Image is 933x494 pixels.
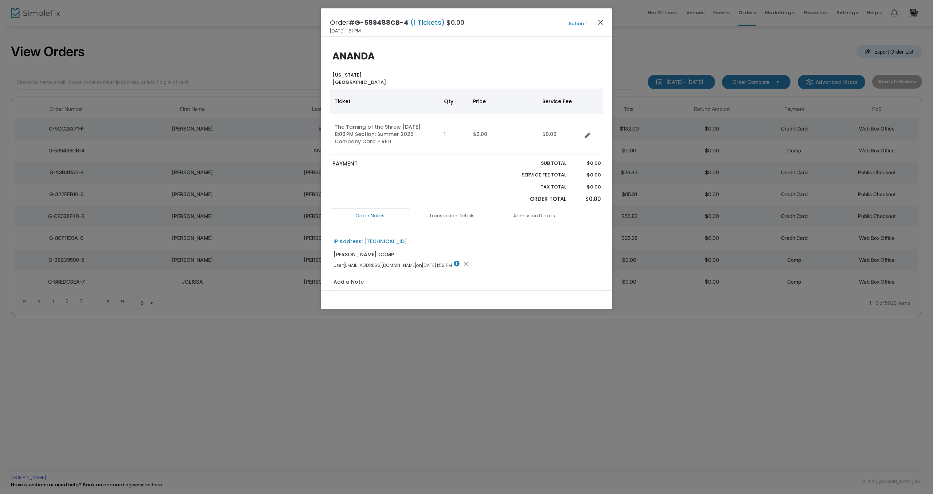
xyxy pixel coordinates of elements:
span: [DATE] 1:51 PM [330,27,361,35]
b: [US_STATE] [GEOGRAPHIC_DATA] [332,71,386,86]
h4: Order# $0.00 [330,17,464,27]
a: Admission Details [494,208,574,223]
td: 1 [440,114,469,155]
th: Ticket [330,89,440,114]
p: Service Fee Total [504,171,566,179]
th: Price [469,89,538,114]
span: (1 Tickets) [409,18,446,27]
th: Qty [440,89,469,114]
div: [PERSON_NAME] COMP [333,251,394,258]
span: User: [333,262,344,268]
p: Sub total [504,160,566,167]
a: Transaction Details [412,208,492,223]
p: $0.00 [573,171,601,179]
button: Close [596,17,606,27]
p: $0.00 [573,195,601,203]
p: Tax Total [504,183,566,191]
a: Order Notes [330,208,410,223]
b: ANANDA [332,50,375,63]
th: Service Fee [538,89,582,114]
label: Add a Note [333,278,364,288]
div: Data table [330,89,603,155]
p: PAYMENT [332,160,463,168]
p: Order Total [504,195,566,203]
span: G-589488CB-4 [355,18,409,27]
td: The Taming of the Shrew [DATE] 8:00 PM Section: Summer 2025 Company Card - RED [330,114,440,155]
p: $0.00 [573,160,601,167]
td: $0.00 [469,114,538,155]
div: IP Address: [TECHNICAL_ID] [333,238,407,245]
td: $0.00 [538,114,582,155]
p: $0.00 [573,183,601,191]
div: [EMAIL_ADDRESS][DOMAIN_NAME] [DATE] 1:52 PM [333,261,600,269]
button: Action [556,20,600,28]
span: on [416,262,422,268]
